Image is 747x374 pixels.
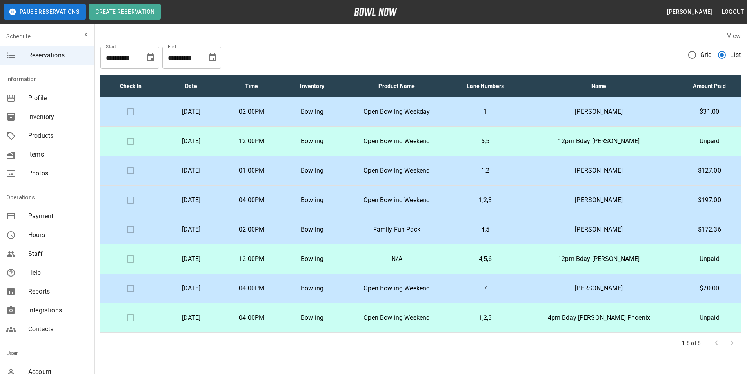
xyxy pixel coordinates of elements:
span: Payment [28,212,88,221]
button: Choose date, selected date is Sep 2, 2025 [143,50,158,66]
p: Family Fun Pack [349,225,445,234]
th: Name [520,75,678,97]
th: Inventory [282,75,342,97]
p: 12pm Bday [PERSON_NAME] [526,254,672,264]
p: [PERSON_NAME] [526,284,672,293]
p: 12:00PM [228,137,276,146]
p: [DATE] [167,166,215,175]
span: Staff [28,249,88,259]
p: $127.00 [685,166,734,175]
p: 12:00PM [228,254,276,264]
p: $70.00 [685,284,734,293]
span: Hours [28,230,88,240]
th: Check In [100,75,161,97]
p: 4,5,6 [457,254,513,264]
p: 02:00PM [228,107,276,117]
p: 04:00PM [228,313,276,323]
p: Bowling [288,225,336,234]
p: 7 [457,284,513,293]
p: Bowling [288,137,336,146]
th: Lane Numbers [451,75,520,97]
span: Items [28,150,88,159]
span: Grid [700,50,712,60]
img: logo [354,8,397,16]
button: Logout [719,5,747,19]
p: [DATE] [167,137,215,146]
p: Bowling [288,166,336,175]
p: 02:00PM [228,225,276,234]
p: 4,5 [457,225,513,234]
p: Open Bowling Weekday [349,107,445,117]
button: [PERSON_NAME] [664,5,715,19]
span: Inventory [28,112,88,122]
p: 1,2,3 [457,195,513,205]
p: Unpaid [685,137,734,146]
p: Bowling [288,254,336,264]
p: Open Bowling Weekend [349,137,445,146]
p: 6,5 [457,137,513,146]
label: View [727,32,741,40]
p: [PERSON_NAME] [526,107,672,117]
p: $197.00 [685,195,734,205]
p: Unpaid [685,254,734,264]
span: Integrations [28,306,88,315]
p: Bowling [288,195,336,205]
button: Create Reservation [89,4,161,20]
p: 1-8 of 8 [682,339,701,347]
p: Bowling [288,107,336,117]
p: [DATE] [167,313,215,323]
span: Products [28,131,88,140]
th: Date [161,75,221,97]
th: Product Name [342,75,451,97]
span: Contacts [28,325,88,334]
button: Choose date, selected date is Oct 2, 2025 [205,50,220,66]
p: Bowling [288,313,336,323]
p: 12pm Bday [PERSON_NAME] [526,137,672,146]
p: 01:00PM [228,166,276,175]
p: 04:00PM [228,284,276,293]
p: [DATE] [167,284,215,293]
p: [DATE] [167,254,215,264]
p: Open Bowling Weekend [349,166,445,175]
th: Time [222,75,282,97]
span: Photos [28,169,88,178]
p: 04:00PM [228,195,276,205]
p: $172.36 [685,225,734,234]
button: Pause Reservations [4,4,86,20]
p: [DATE] [167,195,215,205]
th: Amount Paid [678,75,741,97]
p: Open Bowling Weekend [349,313,445,323]
span: Reports [28,287,88,296]
p: Unpaid [685,313,734,323]
p: $31.00 [685,107,734,117]
p: [PERSON_NAME] [526,225,672,234]
p: [PERSON_NAME] [526,166,672,175]
p: N/A [349,254,445,264]
p: Open Bowling Weekend [349,195,445,205]
p: Bowling [288,284,336,293]
span: List [730,50,741,60]
span: Reservations [28,51,88,60]
p: 1,2 [457,166,513,175]
p: [DATE] [167,225,215,234]
p: [DATE] [167,107,215,117]
p: 1 [457,107,513,117]
p: [PERSON_NAME] [526,195,672,205]
p: 1,2,3 [457,313,513,323]
span: Profile [28,93,88,103]
p: 4pm Bday [PERSON_NAME] Phoenix [526,313,672,323]
p: Open Bowling Weekend [349,284,445,293]
span: Help [28,268,88,277]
